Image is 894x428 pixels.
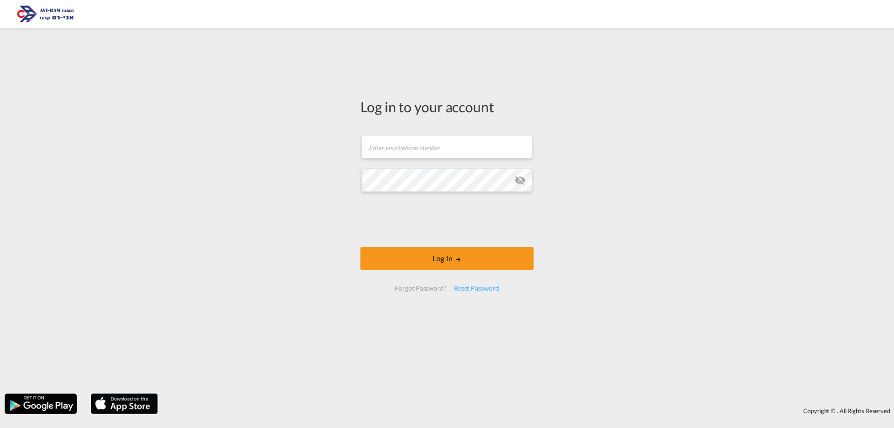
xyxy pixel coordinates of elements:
[163,403,894,419] div: Copyright © . All Rights Reserved
[4,393,78,415] img: google.png
[361,135,532,158] input: Enter email/phone number
[90,393,159,415] img: apple.png
[515,175,526,186] md-icon: icon-eye-off
[360,97,534,116] div: Log in to your account
[14,4,77,25] img: 166978e0a5f911edb4280f3c7a976193.png
[376,201,518,238] iframe: reCAPTCHA
[450,280,503,297] div: Reset Password
[391,280,450,297] div: Forgot Password?
[360,247,534,270] button: LOGIN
